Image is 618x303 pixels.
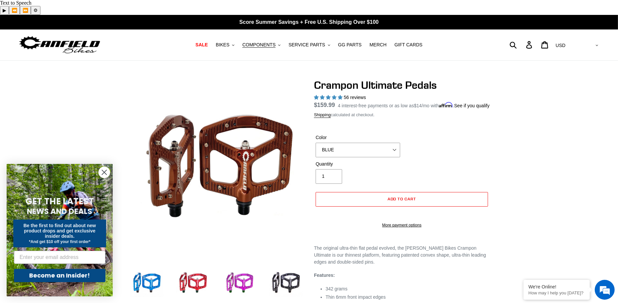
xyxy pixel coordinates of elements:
[196,42,208,48] span: SALE
[38,83,92,150] span: We're online!
[314,245,490,266] p: The original ultra-thin flat pedal evolved, the [PERSON_NAME] Bikes Crampon Ultimate is our thinn...
[388,196,416,201] span: Add to cart
[3,181,126,204] textarea: Type your message and hit 'Enter'
[513,37,530,52] input: Search
[338,42,362,48] span: GG PARTS
[14,269,105,282] button: Become an Insider!
[29,239,90,244] span: *And get $10 off your first order*
[314,273,335,278] strong: Features:
[338,101,490,109] p: 4 interest-free payments or as low as /mo with .
[9,6,20,15] button: Previous
[454,103,490,108] a: See if you qualify - Learn more about Affirm Financing (opens in modal)
[316,192,488,207] button: Add to cart
[316,134,400,141] label: Color
[18,34,101,55] img: Canfield Bikes
[316,161,400,168] label: Quantity
[314,112,490,118] div: calculated at checkout.
[26,195,94,207] span: GET THE LATEST
[109,3,125,19] div: Minimize live chat window
[216,42,229,48] span: BIKES
[528,284,585,289] div: We're Online!
[366,40,390,49] a: MERCH
[24,223,96,239] span: Be the first to find out about new product drops and get exclusive insider deals.
[14,251,105,264] input: Enter your email address
[314,112,331,118] a: Shipping
[27,206,93,217] span: NEWS AND DEALS
[268,265,304,301] img: Load image into Gallery viewer, Crampon Ultimate Pedals
[192,40,211,49] a: SALE
[175,265,211,301] img: Load image into Gallery viewer, Crampon Ultimate Pedals
[326,285,490,292] li: 342 grams
[285,40,333,49] button: SERVICE PARTS
[528,290,585,295] p: How may I help you today?
[314,79,490,91] h1: Crampon Ultimate Pedals
[7,36,17,46] div: Navigation go back
[391,40,426,49] a: GIFT CARDS
[44,37,121,46] div: Chat with us now
[314,95,344,100] span: 4.95 stars
[20,6,31,15] button: Forward
[439,102,453,108] span: Affirm
[242,42,276,48] span: COMPONENTS
[414,103,422,108] span: $14
[370,42,387,48] span: MERCH
[326,294,490,301] li: Thin 6mm front impact edges
[31,6,40,15] button: Settings
[213,40,238,49] button: BIKES
[128,265,165,301] img: Load image into Gallery viewer, Crampon Ultimate Pedals
[344,95,366,100] span: 56 reviews
[221,265,258,301] img: Load image into Gallery viewer, Crampon Ultimate Pedals
[395,42,423,48] span: GIFT CARDS
[239,40,284,49] button: COMPONENTS
[316,222,488,228] a: More payment options
[335,40,365,49] a: GG PARTS
[288,42,325,48] span: SERVICE PARTS
[98,167,110,178] button: Close dialog
[21,33,38,50] img: d_696896380_company_1647369064580_696896380
[314,102,335,108] span: $159.99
